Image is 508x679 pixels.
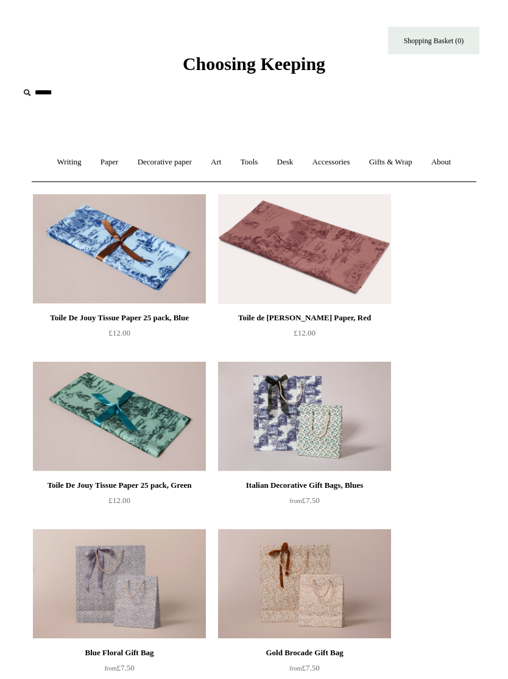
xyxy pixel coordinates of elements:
img: Toile De Jouy Tissue Paper 25 pack, Green [33,362,206,471]
div: Toile De Jouy Tissue Paper 25 pack, Green [36,478,203,493]
img: Toile de Jouy Tissue Paper, Red [218,194,391,304]
a: Italian Decorative Gift Bags, Blues Italian Decorative Gift Bags, Blues [218,362,391,471]
a: Desk [269,146,302,178]
a: Accessories [304,146,359,178]
span: £7.50 [104,663,134,672]
a: Blue Floral Gift Bag Blue Floral Gift Bag [33,529,206,639]
a: Art [202,146,230,178]
span: £12.00 [294,328,316,337]
a: Gifts & Wrap [361,146,421,178]
img: Blue Floral Gift Bag [33,529,206,639]
a: Toile De Jouy Tissue Paper 25 pack, Blue £12.00 [33,311,206,361]
a: Toile De Jouy Tissue Paper 25 pack, Green £12.00 [33,478,206,528]
a: Choosing Keeping [183,63,325,72]
a: Gold Brocade Gift Bag Gold Brocade Gift Bag [218,529,391,639]
a: Toile de Jouy Tissue Paper, Red Toile de Jouy Tissue Paper, Red [218,194,391,304]
span: from [289,665,302,672]
img: Gold Brocade Gift Bag [218,529,391,639]
div: Toile De Jouy Tissue Paper 25 pack, Blue [36,311,203,325]
div: Blue Floral Gift Bag [36,646,203,660]
img: Toile De Jouy Tissue Paper 25 pack, Blue [33,194,206,304]
a: Decorative paper [129,146,200,178]
a: Toile De Jouy Tissue Paper 25 pack, Blue Toile De Jouy Tissue Paper 25 pack, Blue [33,194,206,304]
a: Tools [232,146,267,178]
span: Choosing Keeping [183,54,325,74]
span: £7.50 [289,663,319,672]
span: £7.50 [289,496,319,505]
span: from [104,665,116,672]
a: Italian Decorative Gift Bags, Blues from£7.50 [218,478,391,528]
div: Toile de [PERSON_NAME] Paper, Red [221,311,388,325]
div: Italian Decorative Gift Bags, Blues [221,478,388,493]
img: Italian Decorative Gift Bags, Blues [218,362,391,471]
a: Writing [49,146,90,178]
a: Shopping Basket (0) [388,27,479,54]
span: £12.00 [108,328,130,337]
span: £12.00 [108,496,130,505]
a: About [423,146,460,178]
a: Paper [92,146,127,178]
a: Toile de [PERSON_NAME] Paper, Red £12.00 [218,311,391,361]
div: Gold Brocade Gift Bag [221,646,388,660]
a: Toile De Jouy Tissue Paper 25 pack, Green Toile De Jouy Tissue Paper 25 pack, Green [33,362,206,471]
span: from [289,498,302,504]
